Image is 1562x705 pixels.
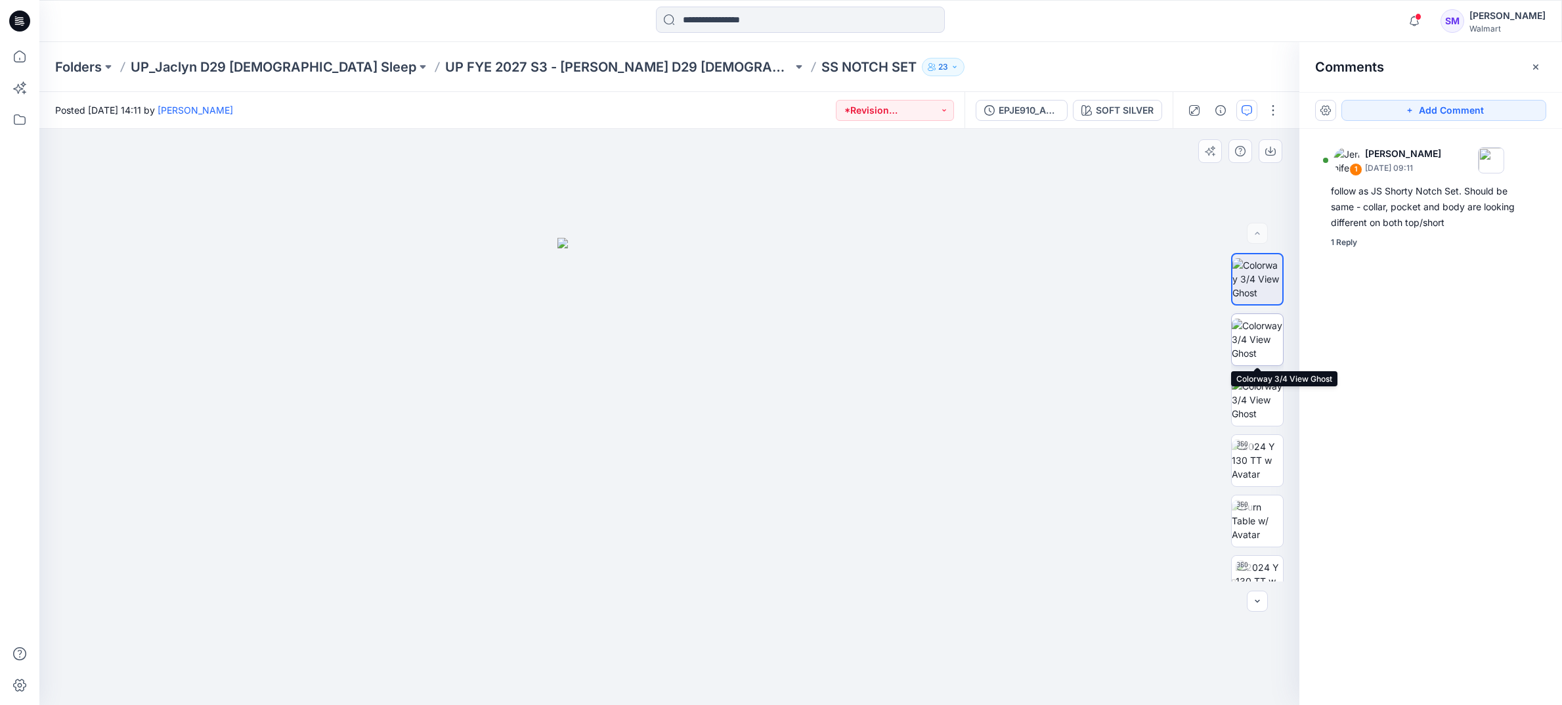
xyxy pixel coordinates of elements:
[1210,100,1231,121] button: Details
[1469,8,1546,24] div: [PERSON_NAME]
[922,58,965,76] button: 23
[131,58,416,76] a: UP_Jaclyn D29 [DEMOGRAPHIC_DATA] Sleep
[1365,146,1441,162] p: [PERSON_NAME]
[1365,162,1441,175] p: [DATE] 09:11
[1349,163,1362,176] div: 1
[1441,9,1464,33] div: SM
[158,104,233,116] a: [PERSON_NAME]
[821,58,917,76] p: SS NOTCH SET
[55,103,233,117] span: Posted [DATE] 14:11 by
[976,100,1068,121] button: EPJE910_ADM_SS NOTCH SET
[1334,147,1360,173] img: Jennifer Yerkes
[445,58,792,76] a: UP FYE 2027 S3 - [PERSON_NAME] D29 [DEMOGRAPHIC_DATA] Sleepwear
[1331,183,1530,231] div: follow as JS Shorty Notch Set. Should be same - collar, pocket and body are looking different on ...
[1232,500,1283,541] img: Turn Table w/ Avatar
[1469,24,1546,34] div: Walmart
[1315,59,1384,75] h2: Comments
[1341,100,1546,121] button: Add Comment
[938,60,948,74] p: 23
[1096,103,1154,118] div: SOFT SILVER
[1073,100,1162,121] button: SOFT SILVER
[1331,236,1357,249] div: 1 Reply
[1232,440,1283,481] img: 2024 Y 130 TT w Avatar
[1236,560,1283,602] img: 2024 Y 130 TT w Avatar
[1232,258,1282,300] img: Colorway 3/4 View Ghost
[55,58,102,76] a: Folders
[999,103,1059,118] div: EPJE910_ADM_SS NOTCH SET
[1232,379,1283,421] img: Colorway 3/4 View Ghost
[1232,319,1283,360] img: Colorway 3/4 View Ghost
